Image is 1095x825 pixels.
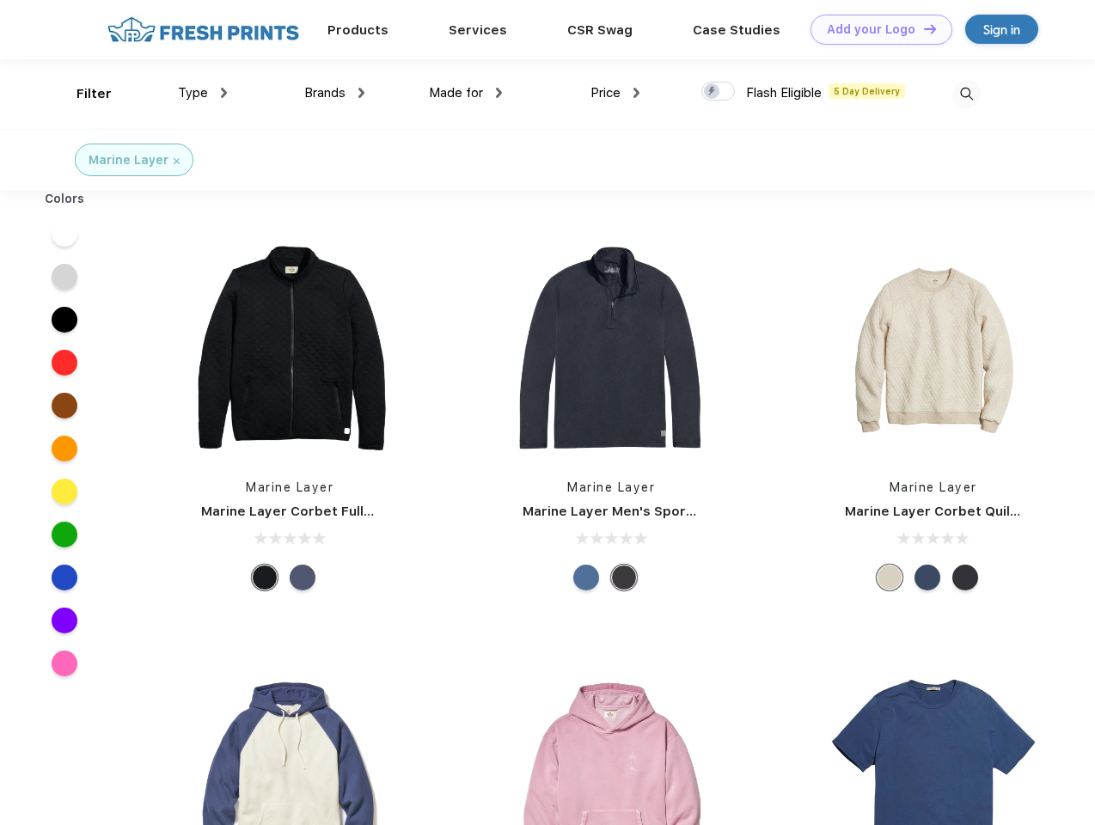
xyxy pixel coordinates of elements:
img: DT [924,24,936,34]
a: Products [327,22,388,38]
img: fo%20logo%202.webp [102,15,304,45]
div: Oat Heather [877,565,902,590]
span: Made for [429,85,483,101]
div: Sign in [983,20,1020,40]
div: Black [252,565,278,590]
a: Marine Layer [567,480,655,494]
a: Marine Layer Corbet Full-Zip Jacket [201,504,439,519]
a: Marine Layer [890,480,977,494]
div: Navy [290,565,315,590]
img: filter_cancel.svg [174,158,180,164]
div: Navy Heather [915,565,940,590]
div: Charcoal [611,565,637,590]
div: Filter [76,84,112,104]
div: Charcoal [952,565,978,590]
span: Flash Eligible [746,85,822,101]
a: CSR Swag [567,22,633,38]
span: 5 Day Delivery [829,83,905,99]
div: Marine Layer [89,151,168,169]
img: dropdown.png [496,88,502,98]
a: Sign in [965,15,1038,44]
div: Deep Denim [573,565,599,590]
div: Add your Logo [827,22,915,37]
img: dropdown.png [221,88,227,98]
img: func=resize&h=266 [175,233,404,461]
span: Type [178,85,208,101]
img: func=resize&h=266 [819,233,1048,461]
a: Marine Layer Men's Sport Quarter Zip [523,504,772,519]
span: Brands [304,85,346,101]
img: func=resize&h=266 [497,233,725,461]
img: desktop_search.svg [952,80,981,108]
img: dropdown.png [358,88,364,98]
a: Services [449,22,507,38]
div: Colors [32,190,98,208]
img: dropdown.png [633,88,639,98]
a: Marine Layer [246,480,333,494]
span: Price [590,85,621,101]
